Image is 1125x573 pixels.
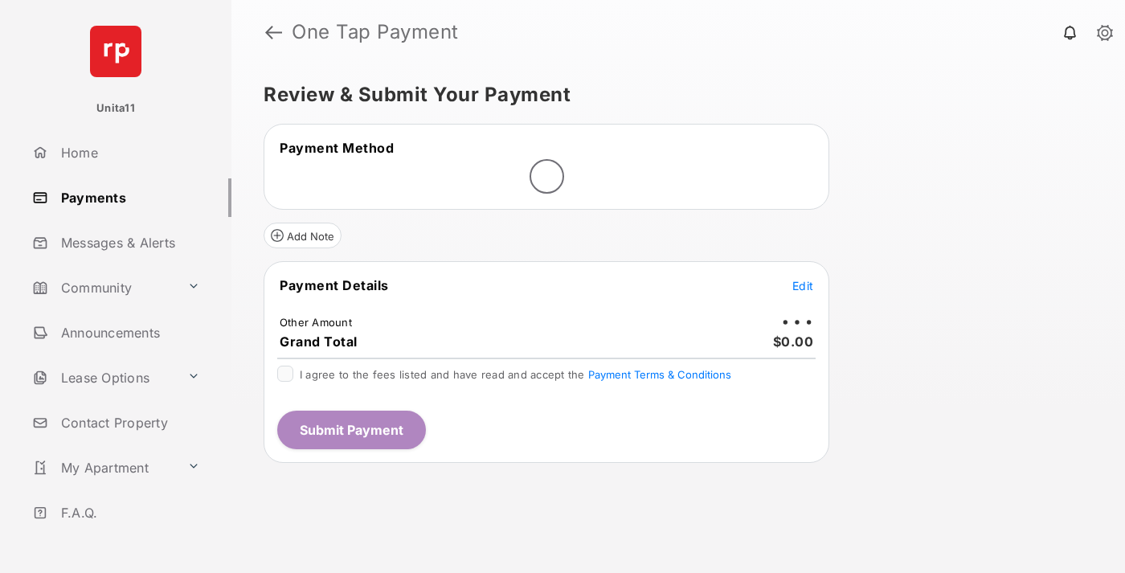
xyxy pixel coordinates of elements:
a: Community [26,268,181,307]
strong: One Tap Payment [292,23,459,42]
span: Payment Method [280,140,394,156]
span: Payment Details [280,277,389,293]
a: Home [26,133,231,172]
img: svg+xml;base64,PHN2ZyB4bWxucz0iaHR0cDovL3d3dy53My5vcmcvMjAwMC9zdmciIHdpZHRoPSI2NCIgaGVpZ2h0PSI2NC... [90,26,141,77]
td: Other Amount [279,315,353,329]
p: Unita11 [96,100,135,117]
a: Payments [26,178,231,217]
span: Edit [792,279,813,293]
a: Messages & Alerts [26,223,231,262]
a: Contact Property [26,403,231,442]
a: My Apartment [26,448,181,487]
button: Add Note [264,223,342,248]
button: Edit [792,277,813,293]
span: $0.00 [773,334,814,350]
a: Lease Options [26,358,181,397]
h5: Review & Submit Your Payment [264,85,1080,104]
a: F.A.Q. [26,493,231,532]
a: Announcements [26,313,231,352]
button: Submit Payment [277,411,426,449]
span: I agree to the fees listed and have read and accept the [300,368,731,381]
span: Grand Total [280,334,358,350]
button: I agree to the fees listed and have read and accept the [588,368,731,381]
